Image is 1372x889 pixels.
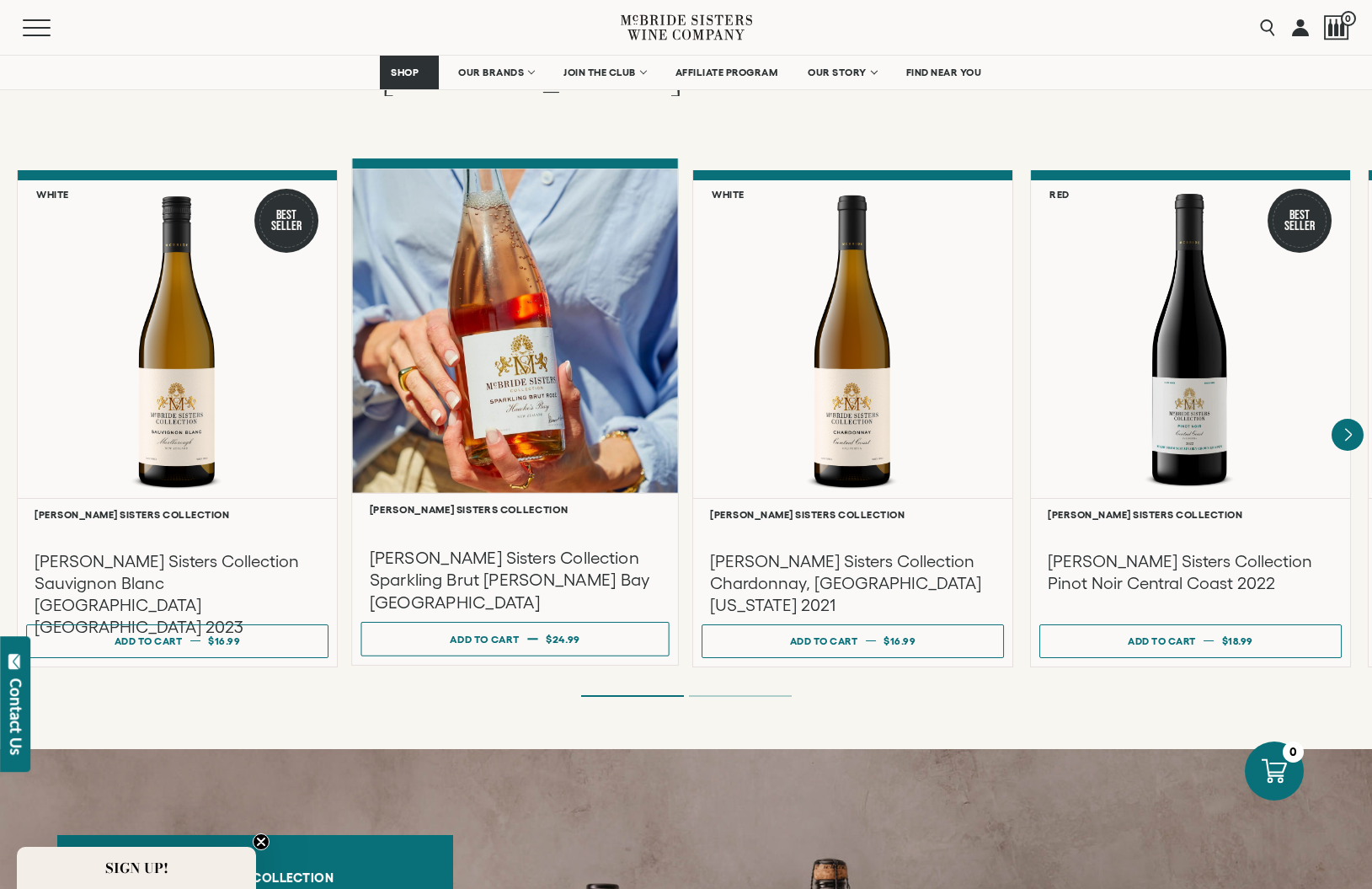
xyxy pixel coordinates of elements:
button: Add to cart $16.99 [26,624,328,658]
a: OUR STORY [797,56,887,89]
button: Add to cart $24.99 [360,622,669,656]
span: $24.99 [546,633,580,644]
span: OUR STORY [808,67,867,78]
h6: Red [1049,189,1070,200]
div: SIGN UP!Close teaser [17,847,256,889]
span: SIGN UP! [105,858,168,878]
h6: [PERSON_NAME] Sisters Collection [710,509,996,520]
a: JOIN THE CLUB [553,56,656,89]
li: Page dot 2 [689,695,792,697]
span: SHOP [391,67,419,78]
h6: [PERSON_NAME] Sisters Collection [1048,509,1333,520]
div: Add to cart [1128,629,1196,653]
h6: White [36,189,69,200]
h3: [PERSON_NAME] Sisters Collection Sparkling Brut [PERSON_NAME] Bay [GEOGRAPHIC_DATA] [370,546,661,613]
span: $16.99 [208,635,240,646]
h3: [PERSON_NAME] Sisters Collection Pinot Noir Central Coast 2022 [1048,550,1333,594]
div: Add to cart [450,626,519,651]
button: Mobile Menu Trigger [23,19,83,36]
h6: White [712,189,745,200]
h6: [PERSON_NAME] Sisters Collection [370,504,661,515]
span: AFFILIATE PROGRAM [675,67,778,78]
a: SHOP [380,56,439,89]
button: Close teaser [253,833,270,850]
div: Add to cart [790,629,858,653]
div: Add to cart [115,629,183,653]
a: AFFILIATE PROGRAM [665,56,789,89]
li: Page dot 1 [581,695,684,697]
a: White Best Seller McBride Sisters Collection SauvignonBlanc [PERSON_NAME] Sisters Collection [PER... [17,170,338,667]
a: OUR BRANDS [447,56,544,89]
a: White McBride Sisters Collection Chardonnay, Central Coast California [PERSON_NAME] Sisters Colle... [692,170,1013,667]
span: $18.99 [1222,635,1253,646]
h3: [PERSON_NAME] Sisters Collection Sauvignon Blanc [GEOGRAPHIC_DATA] [GEOGRAPHIC_DATA] 2023 [35,550,320,638]
h6: [PERSON_NAME] Sisters Collection [35,509,320,520]
button: Next [1332,419,1364,451]
div: Contact Us [8,678,24,755]
a: [PERSON_NAME] Sisters Collection [PERSON_NAME] Sisters Collection Sparkling Brut [PERSON_NAME] Ba... [351,158,679,666]
div: 0 [1283,742,1304,763]
span: FIND NEAR YOU [906,67,982,78]
span: OUR BRANDS [458,67,524,78]
button: Add to cart $18.99 [1039,624,1342,658]
button: Add to cart $16.99 [702,624,1004,658]
span: JOIN THE CLUB [563,67,636,78]
span: 0 [1341,11,1356,26]
h3: [PERSON_NAME] Sisters Collection Chardonnay, [GEOGRAPHIC_DATA][US_STATE] 2021 [710,550,996,616]
a: FIND NEAR YOU [895,56,993,89]
span: $16.99 [884,635,916,646]
a: Red Best Seller McBride Sisters Collection Central Coast Pinot Noir [PERSON_NAME] Sisters Collect... [1030,170,1351,667]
